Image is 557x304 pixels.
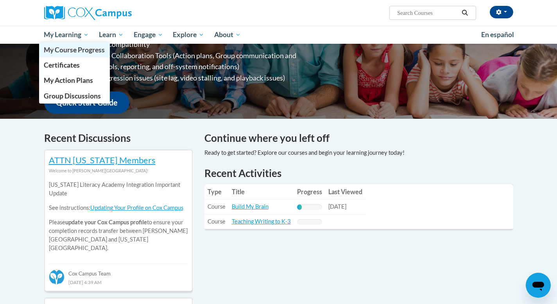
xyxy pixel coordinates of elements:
[90,204,183,211] a: Updating Your Profile on Cox Campus
[44,92,101,100] span: Group Discussions
[459,8,471,18] button: Search
[208,218,226,225] span: Course
[39,26,94,44] a: My Learning
[297,204,302,210] div: Progress, %
[44,6,132,20] img: Cox Campus
[60,50,328,73] li: Enhanced Group Collaboration Tools (Action plans, Group communication and collaboration tools, re...
[168,26,209,44] a: Explore
[204,131,513,146] h4: Continue where you left off
[39,57,110,73] a: Certificates
[328,203,346,210] span: [DATE]
[232,218,291,225] a: Teaching Writing to K-3
[44,6,193,20] a: Cox Campus
[49,175,188,258] div: Please to ensure your completion records transfer between [PERSON_NAME][GEOGRAPHIC_DATA] and [US_...
[325,184,365,200] th: Last Viewed
[44,76,93,84] span: My Action Plans
[490,6,513,18] button: Account Settings
[60,39,328,50] li: Greater Device Compatibility
[44,131,193,146] h4: Recent Discussions
[232,203,269,210] a: Build My Brain
[94,26,129,44] a: Learn
[396,8,459,18] input: Search Courses
[39,88,110,104] a: Group Discussions
[173,30,204,39] span: Explore
[204,184,229,200] th: Type
[44,30,89,39] span: My Learning
[49,155,156,165] a: ATTN [US_STATE] Members
[39,42,110,57] a: My Course Progress
[476,27,519,43] a: En español
[65,219,147,225] b: update your Cox Campus profile
[526,273,551,298] iframe: Button to launch messaging window
[99,30,124,39] span: Learn
[208,203,226,210] span: Course
[204,166,513,180] h1: Recent Activities
[49,278,188,286] div: [DATE] 4:39 AM
[229,184,294,200] th: Title
[481,30,514,39] span: En español
[32,26,525,44] div: Main menu
[49,166,188,175] div: Welcome to [PERSON_NAME][GEOGRAPHIC_DATA]!
[60,72,328,84] li: Diminished progression issues (site lag, video stalling, and playback issues)
[44,61,80,69] span: Certificates
[49,264,188,278] div: Cox Campus Team
[49,204,188,212] p: See instructions:
[49,269,64,285] img: Cox Campus Team
[129,26,168,44] a: Engage
[134,30,163,39] span: Engage
[209,26,246,44] a: About
[44,46,105,54] span: My Course Progress
[214,30,241,39] span: About
[294,184,325,200] th: Progress
[39,73,110,88] a: My Action Plans
[49,181,188,198] p: [US_STATE] Literacy Academy Integration Important Update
